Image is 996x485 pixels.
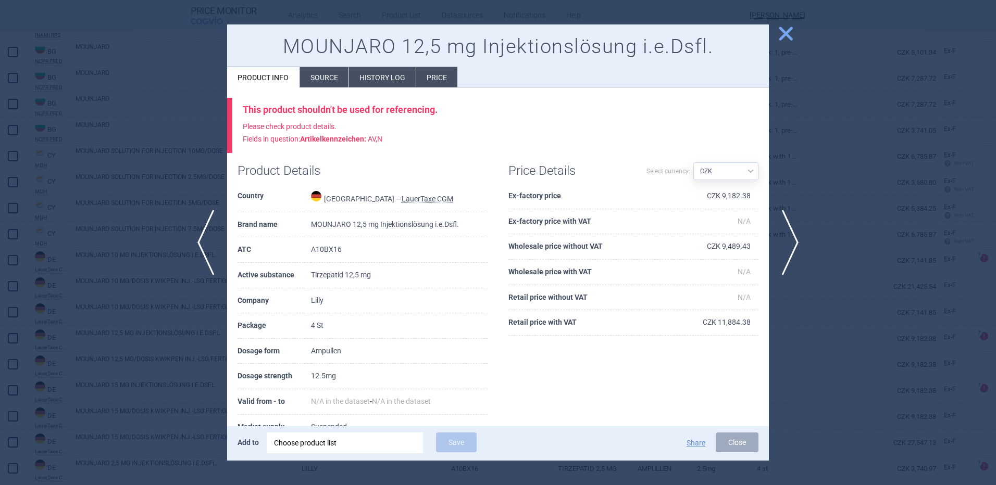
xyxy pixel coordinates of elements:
li: Price [416,67,457,87]
span: N/A [738,267,751,276]
td: Lilly [311,288,488,314]
div: This product shouldn't be used for referencing. [243,104,758,116]
td: - [311,389,488,415]
abbr: LauerTaxe CGM — Complex database for German drug information provided by commercial provider CGM ... [402,195,453,203]
th: Market supply [238,415,311,440]
th: Dosage form [238,339,311,364]
div: Choose product list [274,432,416,453]
div: Choose product list [267,432,423,453]
th: Brand name [238,212,311,238]
label: Select currency: [646,162,690,180]
td: Tirzepatid 12,5 mg [311,263,488,288]
th: Valid from - to [238,389,311,415]
td: [GEOGRAPHIC_DATA] — [311,184,488,212]
td: 12.5mg [311,364,488,389]
h1: Price Details [508,163,633,178]
th: Dosage strength [238,364,311,389]
th: Package [238,313,311,339]
th: ATC [238,237,311,263]
th: Wholesale price without VAT [508,234,674,260]
button: Close [716,432,758,452]
td: 4 St [311,313,488,339]
li: Product info [227,67,300,87]
p: Please check product details. Fields in question: [243,121,758,146]
span: N/A [738,293,751,301]
span: N/A [738,217,751,225]
th: Ex-factory price [508,184,674,209]
td: CZK 11,884.38 [674,310,758,336]
h1: MOUNJARO 12,5 mg Injektionslösung i.e.Dsfl. [238,35,758,59]
strong: Artikelkennzeichen : [300,135,366,143]
td: A10BX16 [311,237,488,263]
td: CZK 9,182.38 [674,184,758,209]
th: Active substance [238,263,311,288]
li: History log [349,67,416,87]
td: Ampullen [311,339,488,364]
th: Ex-factory price with VAT [508,209,674,235]
p: Add to [238,432,259,452]
span: N/A in the dataset [372,397,431,405]
button: Save [436,432,477,452]
h1: Product Details [238,163,363,178]
button: Share [687,439,705,446]
th: Company [238,288,311,314]
th: Country [238,184,311,212]
td: MOUNJARO 12,5 mg Injektionslösung i.e.Dsfl. [311,212,488,238]
span: N/A in the dataset [311,397,370,405]
th: Wholesale price with VAT [508,260,674,285]
td: CZK 9,489.43 [674,234,758,260]
li: Source [300,67,348,87]
th: Retail price with VAT [508,310,674,336]
td: Suspended [311,415,488,440]
th: Retail price without VAT [508,285,674,311]
img: Germany [311,191,321,201]
span: AV,N [300,135,382,143]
